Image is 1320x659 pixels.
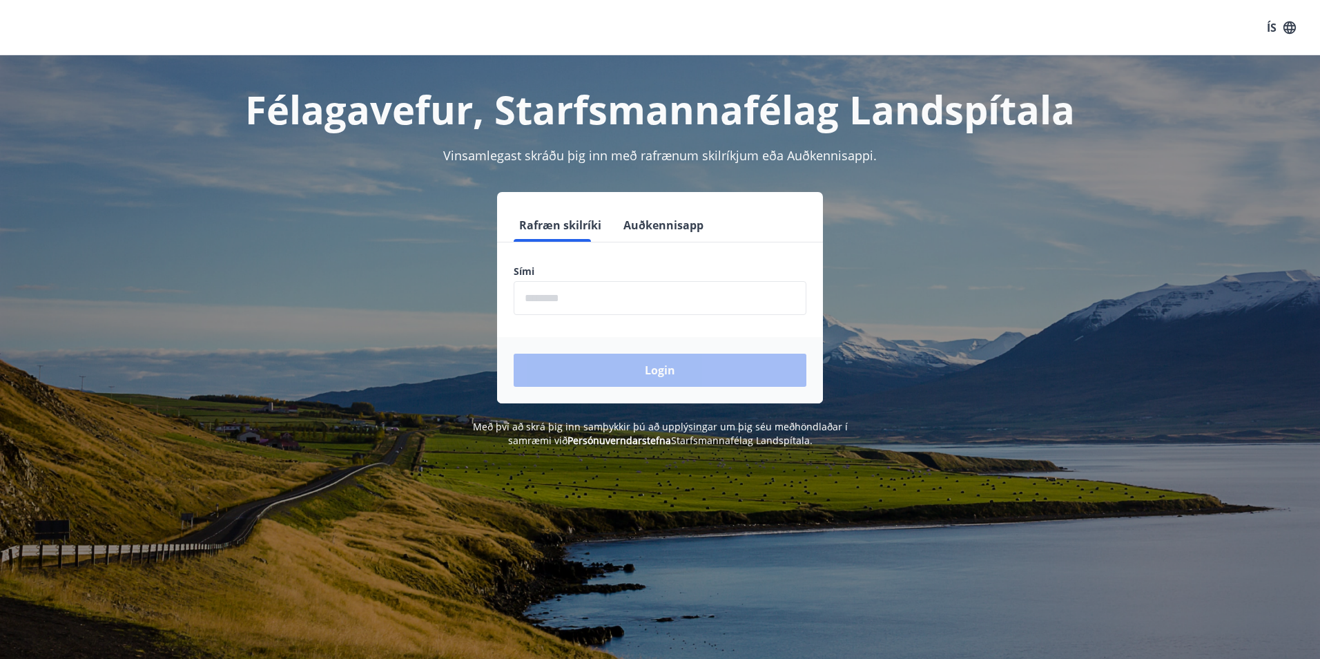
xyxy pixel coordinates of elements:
a: Persónuverndarstefna [567,434,671,447]
h1: Félagavefur, Starfsmannafélag Landspítala [179,83,1141,135]
span: Vinsamlegast skráðu þig inn með rafrænum skilríkjum eða Auðkennisappi. [443,147,877,164]
button: Rafræn skilríki [514,209,607,242]
label: Sími [514,265,806,278]
button: Auðkennisapp [618,209,709,242]
button: ÍS [1259,15,1303,40]
span: Með því að skrá þig inn samþykkir þú að upplýsingar um þig séu meðhöndlaðar í samræmi við Starfsm... [473,420,848,447]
